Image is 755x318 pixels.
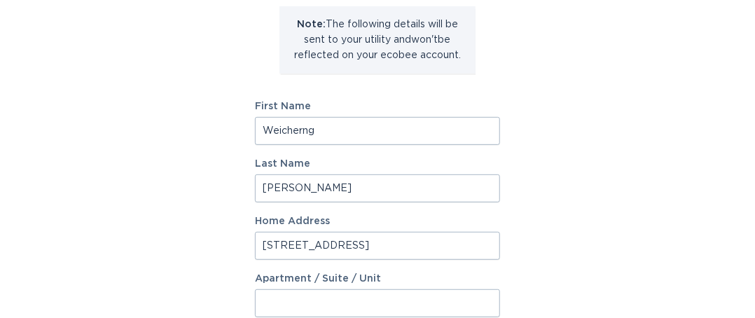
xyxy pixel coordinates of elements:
label: Home Address [255,216,500,226]
p: The following details will be sent to your utility and won't be reflected on your ecobee account. [290,17,465,63]
strong: Note: [297,20,326,29]
label: Last Name [255,159,500,169]
label: Apartment / Suite / Unit [255,274,500,284]
label: First Name [255,102,500,111]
